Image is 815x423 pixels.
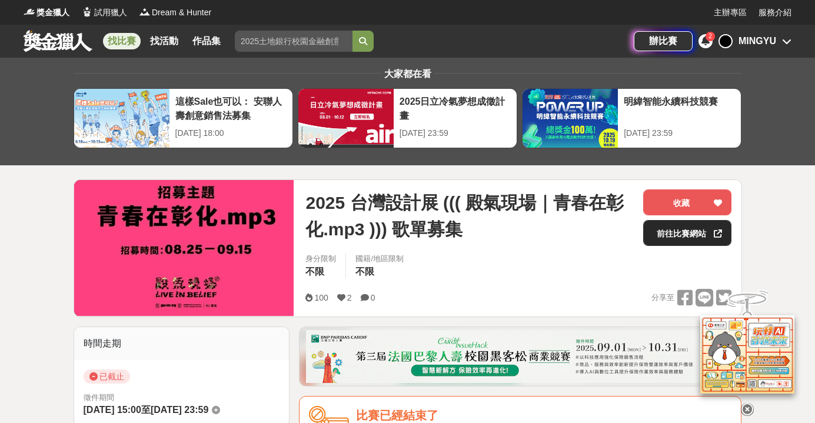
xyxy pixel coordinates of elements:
[145,33,183,49] a: 找活動
[314,293,328,302] span: 100
[24,6,35,18] img: Logo
[84,393,114,402] span: 徵件期間
[305,189,634,242] span: 2025 台灣設計展 ((( 殿氣現場｜青春在彰化.mp3 ))) 歌單募集
[84,369,130,384] span: 已截止
[759,6,791,19] a: 服務介紹
[74,327,290,360] div: 時間走期
[700,315,794,394] img: d2146d9a-e6f6-4337-9592-8cefde37ba6b.png
[634,31,693,51] a: 辦比賽
[708,33,712,39] span: 2
[175,127,287,139] div: [DATE] 18:00
[347,293,352,302] span: 2
[400,127,511,139] div: [DATE] 23:59
[139,6,211,19] a: LogoDream & Hunter
[355,267,374,277] span: 不限
[643,220,731,246] a: 前往比賽網站
[643,189,731,215] button: 收藏
[81,6,93,18] img: Logo
[624,127,735,139] div: [DATE] 23:59
[152,6,211,19] span: Dream & Hunter
[103,33,141,49] a: 找比賽
[24,6,69,19] a: Logo獎金獵人
[400,95,511,121] div: 2025日立冷氣夢想成徵計畫
[371,293,375,302] span: 0
[355,253,404,265] div: 國籍/地區限制
[74,88,293,148] a: 這樣Sale也可以： 安聯人壽創意銷售法募集[DATE] 18:00
[381,69,434,79] span: 大家都在看
[74,180,294,316] img: Cover Image
[651,289,674,307] span: 分享至
[298,88,517,148] a: 2025日立冷氣夢想成徵計畫[DATE] 23:59
[306,330,734,383] img: 331336aa-f601-432f-a281-8c17b531526f.png
[235,31,352,52] input: 2025土地銀行校園金融創意挑戰賽：從你出發 開啟智慧金融新頁
[739,34,776,48] div: MINGYU
[175,95,287,121] div: 這樣Sale也可以： 安聯人壽創意銷售法募集
[188,33,225,49] a: 作品集
[624,95,735,121] div: 明緯智能永續科技競賽
[714,6,747,19] a: 主辦專區
[141,405,151,415] span: 至
[36,6,69,19] span: 獎金獵人
[139,6,151,18] img: Logo
[81,6,127,19] a: Logo試用獵人
[305,253,336,265] div: 身分限制
[305,267,324,277] span: 不限
[151,405,208,415] span: [DATE] 23:59
[720,35,731,47] img: Avatar
[94,6,127,19] span: 試用獵人
[522,88,741,148] a: 明緯智能永續科技競賽[DATE] 23:59
[84,405,141,415] span: [DATE] 15:00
